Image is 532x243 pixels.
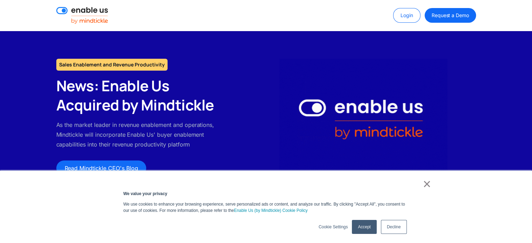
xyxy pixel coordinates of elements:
[425,8,476,23] a: Request a Demo
[279,59,447,180] img: Enable Us by Mindtickle
[381,220,407,234] a: Decline
[56,76,223,114] h2: News: Enable Us Acquired by Mindtickle
[352,220,376,234] a: Accept
[393,8,420,23] a: Login
[319,224,348,230] a: Cookie Settings
[56,59,168,71] h1: Sales Enablement and Revenue Productivity
[504,31,532,208] div: next slide
[423,181,431,187] a: ×
[56,160,147,176] a: Read Mindtickle CEO's Blog
[234,207,308,214] a: Enable Us (by Mindtickle) Cookie Policy
[123,191,168,196] strong: We value your privacy
[123,201,409,214] p: We use cookies to enhance your browsing experience, serve personalized ads or content, and analyz...
[56,120,223,149] p: As the market leader in revenue enablement and operations, Mindtickle will incorporate Enable Us'...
